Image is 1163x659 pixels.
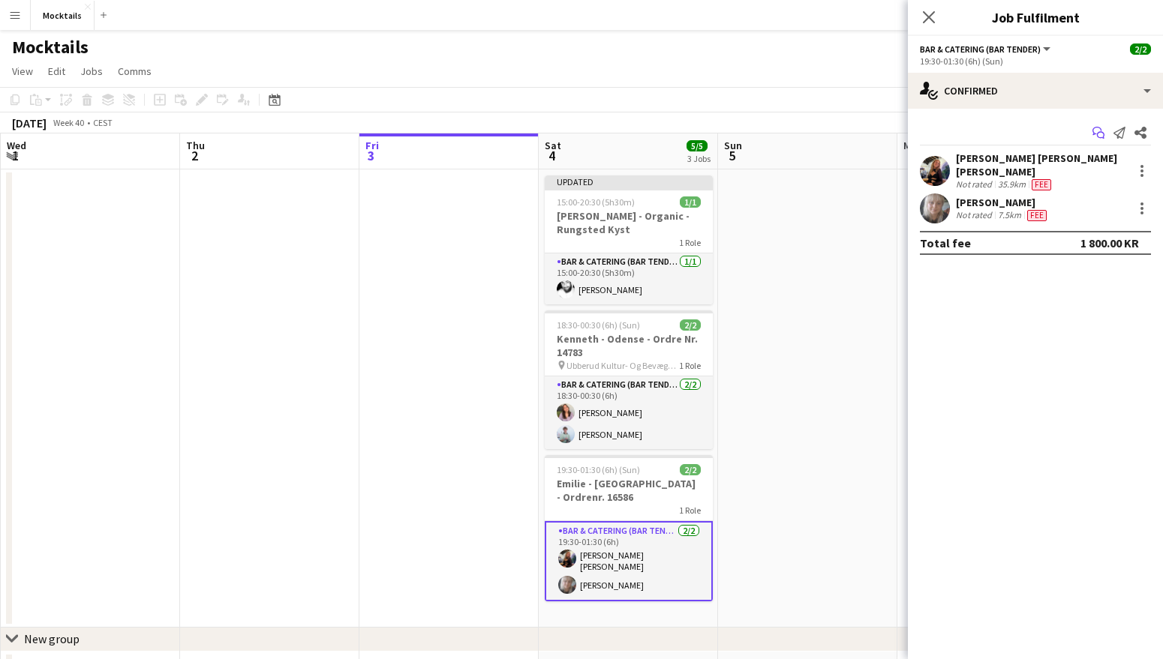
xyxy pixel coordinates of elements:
[545,310,713,449] app-job-card: 18:30-00:30 (6h) (Sun)2/2Kenneth - Odense - Ordre Nr. 14783 Ubberud Kultur- Og Bevægelseshus1 Rol...
[901,147,923,164] span: 6
[545,455,713,601] app-job-card: 19:30-01:30 (6h) (Sun)2/2Emilie - [GEOGRAPHIC_DATA] - Ordrenr. 165861 RoleBar & Catering (Bar Ten...
[680,464,701,475] span: 2/2
[42,61,71,81] a: Edit
[956,178,995,190] div: Not rated
[557,464,640,475] span: 19:30-01:30 (6h) (Sun)
[118,64,152,78] span: Comms
[724,139,742,152] span: Sun
[80,64,103,78] span: Jobs
[50,117,87,128] span: Week 40
[31,1,95,30] button: Mocktails
[545,175,713,304] app-job-card: Updated15:00-20:30 (5h30m)1/1[PERSON_NAME] - Organic - Rungsted Kyst1 RoleBar & Catering (Bar Ten...
[545,332,713,359] h3: Kenneth - Odense - Ordre Nr. 14783
[7,139,26,152] span: Wed
[545,376,713,449] app-card-role: Bar & Catering (Bar Tender)2/218:30-00:30 (6h)[PERSON_NAME][PERSON_NAME]
[920,55,1151,67] div: 19:30-01:30 (6h) (Sun)
[545,477,713,504] h3: Emilie - [GEOGRAPHIC_DATA] - Ordrenr. 16586
[545,175,713,187] div: Updated
[956,196,1050,209] div: [PERSON_NAME]
[48,64,65,78] span: Edit
[920,43,1053,55] button: Bar & Catering (Bar Tender)
[1024,209,1050,221] div: Crew has different fees then in role
[12,64,33,78] span: View
[995,209,1024,221] div: 7.5km
[722,147,742,164] span: 5
[1027,210,1047,221] span: Fee
[679,505,701,516] span: 1 Role
[5,147,26,164] span: 1
[12,115,47,130] div: [DATE]
[1029,178,1054,190] div: Crew has different fees then in role
[679,237,701,248] span: 1 Role
[545,521,713,601] app-card-role: Bar & Catering (Bar Tender)2/219:30-01:30 (6h)[PERSON_NAME] [PERSON_NAME] [PERSON_NAME][PERSON_NAME]
[557,319,640,331] span: 18:30-00:30 (6h) (Sun)
[995,178,1029,190] div: 35.9km
[24,631,80,646] div: New group
[545,139,561,152] span: Sat
[74,61,109,81] a: Jobs
[920,235,971,250] div: Total fee
[363,147,379,164] span: 3
[566,360,679,371] span: Ubberud Kultur- Og Bevægelseshus
[557,196,635,208] span: 15:00-20:30 (5h30m)
[908,73,1163,109] div: Confirmed
[680,319,701,331] span: 2/2
[956,151,1127,178] div: [PERSON_NAME] [PERSON_NAME] [PERSON_NAME]
[687,140,708,151] span: 5/5
[545,253,713,304] app-card-role: Bar & Catering (Bar Tender)1/115:00-20:30 (5h30m)[PERSON_NAME]
[6,61,39,81] a: View
[920,43,1041,55] span: Bar & Catering (Bar Tender)
[93,117,113,128] div: CEST
[12,36,89,58] h1: Mocktails
[112,61,158,81] a: Comms
[908,7,1163,27] h3: Job Fulfilment
[184,147,205,164] span: 2
[542,147,561,164] span: 4
[545,209,713,236] h3: [PERSON_NAME] - Organic - Rungsted Kyst
[687,153,711,164] div: 3 Jobs
[956,209,995,221] div: Not rated
[1080,235,1139,250] div: 1 800.00 KR
[365,139,379,152] span: Fri
[903,139,923,152] span: Mon
[679,360,701,371] span: 1 Role
[186,139,205,152] span: Thu
[1130,43,1151,55] span: 2/2
[1032,179,1051,190] span: Fee
[680,196,701,208] span: 1/1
